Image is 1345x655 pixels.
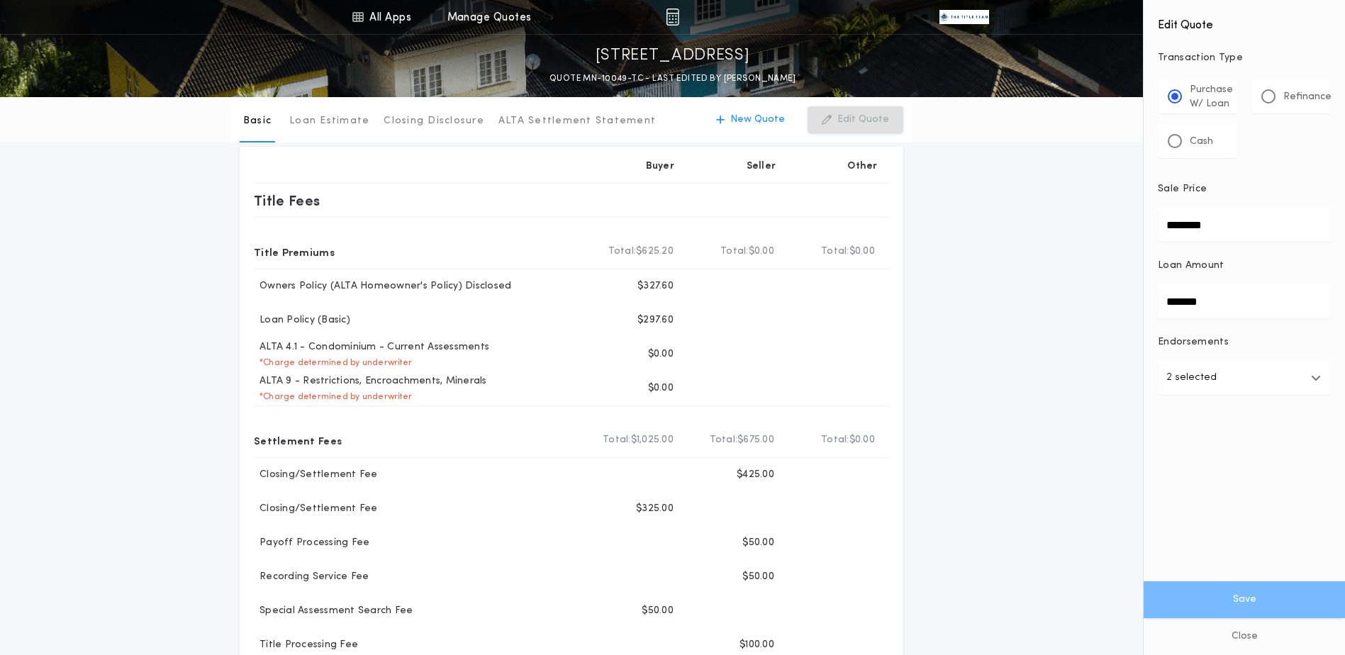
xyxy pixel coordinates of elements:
button: Save [1144,581,1345,618]
button: 2 selected [1158,361,1331,395]
p: Basic [243,114,272,128]
p: QUOTE MN-10049-TC - LAST EDITED BY [PERSON_NAME] [549,72,796,86]
b: Total: [608,245,637,259]
p: Buyer [646,159,674,174]
b: Total: [821,433,849,447]
p: ALTA 9 - Restrictions, Encroachments, Minerals [254,374,487,388]
p: $100.00 [740,638,774,652]
p: Purchase W/ Loan [1190,83,1233,111]
span: $1,025.00 [631,433,674,447]
b: Total: [821,245,849,259]
p: * Charge determined by underwriter [254,391,412,403]
input: Sale Price [1158,208,1331,242]
p: $0.00 [648,347,674,362]
span: $625.20 [636,245,674,259]
p: Title Processing Fee [254,638,358,652]
p: $297.60 [637,313,674,327]
b: Total: [603,433,631,447]
p: Title Fees [254,189,320,212]
p: Edit Quote [837,113,889,127]
span: $0.00 [749,245,774,259]
button: New Quote [702,106,799,133]
span: $675.00 [737,433,774,447]
img: vs-icon [939,10,989,24]
span: $0.00 [849,433,875,447]
p: Sale Price [1158,182,1207,196]
p: $50.00 [642,604,674,618]
p: Title Premiums [254,240,335,263]
p: Special Assessment Search Fee [254,604,413,618]
p: Settlement Fees [254,429,342,452]
p: $50.00 [742,570,774,584]
span: $0.00 [849,245,875,259]
b: Total: [710,433,738,447]
p: ALTA 4.1 - Condominium - Current Assessments [254,340,489,354]
p: Loan Estimate [289,114,369,128]
h4: Edit Quote [1158,9,1331,34]
p: 2 selected [1166,369,1217,386]
img: img [666,9,679,26]
p: Recording Service Fee [254,570,369,584]
p: Loan Policy (Basic) [254,313,350,327]
p: Closing/Settlement Fee [254,468,378,482]
p: Other [848,159,878,174]
p: $0.00 [648,381,674,396]
p: $50.00 [742,536,774,550]
button: Close [1144,618,1345,655]
p: Payoff Processing Fee [254,536,369,550]
p: Refinance [1283,90,1332,104]
button: Edit Quote [808,106,903,133]
p: Seller [747,159,776,174]
p: Cash [1190,135,1213,149]
p: $327.60 [637,279,674,293]
p: Loan Amount [1158,259,1224,273]
p: Owners Policy (ALTA Homeowner's Policy) Disclosed [254,279,511,293]
p: Endorsements [1158,335,1331,349]
p: * Charge determined by underwriter [254,357,412,369]
p: [STREET_ADDRESS] [596,45,750,67]
input: Loan Amount [1158,284,1331,318]
p: $425.00 [737,468,774,482]
b: Total: [720,245,749,259]
p: Closing Disclosure [384,114,484,128]
p: New Quote [730,113,785,127]
p: Transaction Type [1158,51,1331,65]
p: Closing/Settlement Fee [254,502,378,516]
p: ALTA Settlement Statement [498,114,656,128]
p: $325.00 [636,502,674,516]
